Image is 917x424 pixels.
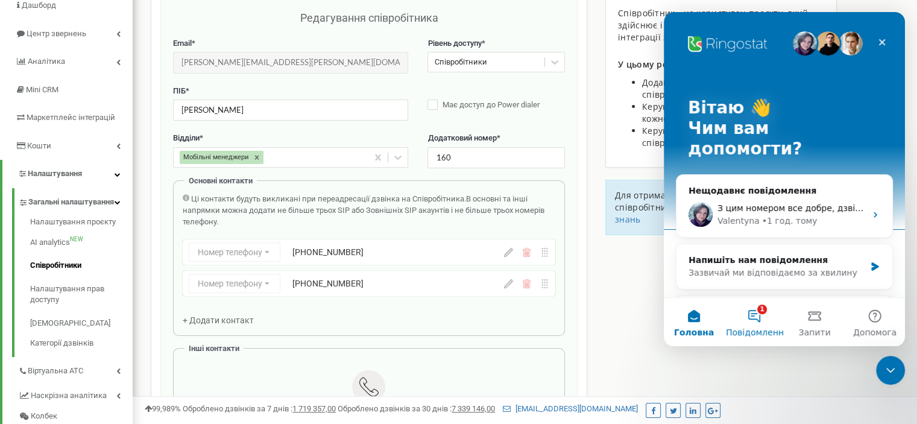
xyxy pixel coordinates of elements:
span: У цьому розділі у вас є можливість: [618,59,778,70]
iframe: Intercom live chat [876,356,905,385]
a: Категорії дзвінків [30,335,133,349]
span: Має доступ до Power dialer [443,100,540,109]
span: Додавати, редагувати і видаляти співробітників проєкту; [642,77,786,100]
span: Допомога [189,316,233,324]
span: Mini CRM [26,85,58,94]
div: Зазвичай ми відповідаємо за хвилину [25,255,201,267]
div: Закрити [207,19,229,41]
button: Допомога [181,286,241,334]
input: Введіть ПІБ [173,100,408,121]
div: Valentyna [54,203,96,215]
div: [PHONE_NUMBER] [292,277,476,290]
div: Номер телефону[PHONE_NUMBER] [183,271,555,296]
span: ПІБ [173,86,186,95]
button: Запити [121,286,181,334]
span: Кошти [27,141,51,150]
div: Напишіть нам повідомленняЗазвичай ми відповідаємо за хвилину [12,232,229,277]
span: Головна [10,316,50,324]
span: Основні контакти [189,176,253,185]
a: бази знань [615,201,803,225]
a: Налаштування прав доступу [30,277,133,312]
a: Загальні налаштування [18,188,133,213]
span: Дашборд [22,1,56,10]
span: + Додати контакт [183,315,254,325]
a: Співробітники [30,254,133,277]
span: Рівень доступу [427,39,481,48]
span: Керувати SIP акаунтами і номерами кожного співробітника; [642,101,798,124]
div: Номер телефону[PHONE_NUMBER] [183,239,555,265]
span: Аналiтика [28,57,65,66]
u: 1 719 357,00 [292,404,336,413]
span: Налаштування [28,169,82,178]
span: В основні та інші напрямки можна додати не більше трьох SIP або Зовнішніх SIP акаунтів і не більш... [183,194,544,226]
span: Маркетплейс інтеграцій [27,113,115,122]
a: Налаштування проєкту [30,217,133,231]
input: Вкажіть додатковий номер [427,147,564,168]
span: Для отримання інструкції з управління співробітниками проєкту перейдіть до [615,189,786,213]
span: Email [173,39,192,48]
button: Повідомлення [60,286,121,334]
span: Повідомлення [62,316,125,324]
span: Центр звернень [27,29,86,38]
span: 99,989% [145,404,181,413]
span: Додатковий номер [427,133,496,142]
span: Оброблено дзвінків за 30 днів : [338,404,495,413]
span: Редагування співробітника [300,11,438,24]
span: Загальні налаштування [28,197,114,208]
span: Керувати правами доступу співробітників до проєкту. [642,125,759,148]
a: [DEMOGRAPHIC_DATA] [30,312,133,335]
span: Запити [134,316,166,324]
div: Співробітники [434,57,487,68]
span: Оброблено дзвінків за 7 днів : [183,404,336,413]
span: З цим номером все добре, дзвінки працюють: Підкажіть, будь ласка, попередній номер видаляти з про... [54,191,543,201]
span: Віртуальна АТС [28,365,83,377]
input: Введіть Email [173,52,408,73]
a: AI analyticsNEW [30,231,133,255]
div: • 1 год. тому [98,203,154,215]
div: [PHONE_NUMBER] [292,246,476,258]
iframe: Intercom live chat [664,12,905,346]
a: Віртуальна АТС [18,357,133,382]
a: Наскрізна аналітика [18,382,133,407]
a: [EMAIL_ADDRESS][DOMAIN_NAME] [503,404,638,413]
a: Налаштування [2,160,133,188]
div: Мобільні менеджери [180,151,250,164]
span: Колбек [31,411,57,422]
span: Інші контакти [189,344,239,353]
span: Ці контакти будуть викликані при переадресації дзвінка на Співробітника. [191,194,466,203]
span: Співробітник - це користувач проєкту, який здійснює і приймає виклики і бере участь в інтеграції ... [618,7,809,43]
span: Наскрізна аналітика [31,390,107,402]
div: Напишіть нам повідомлення [25,242,201,255]
span: Відділи [173,133,200,142]
u: 7 339 146,00 [452,404,495,413]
